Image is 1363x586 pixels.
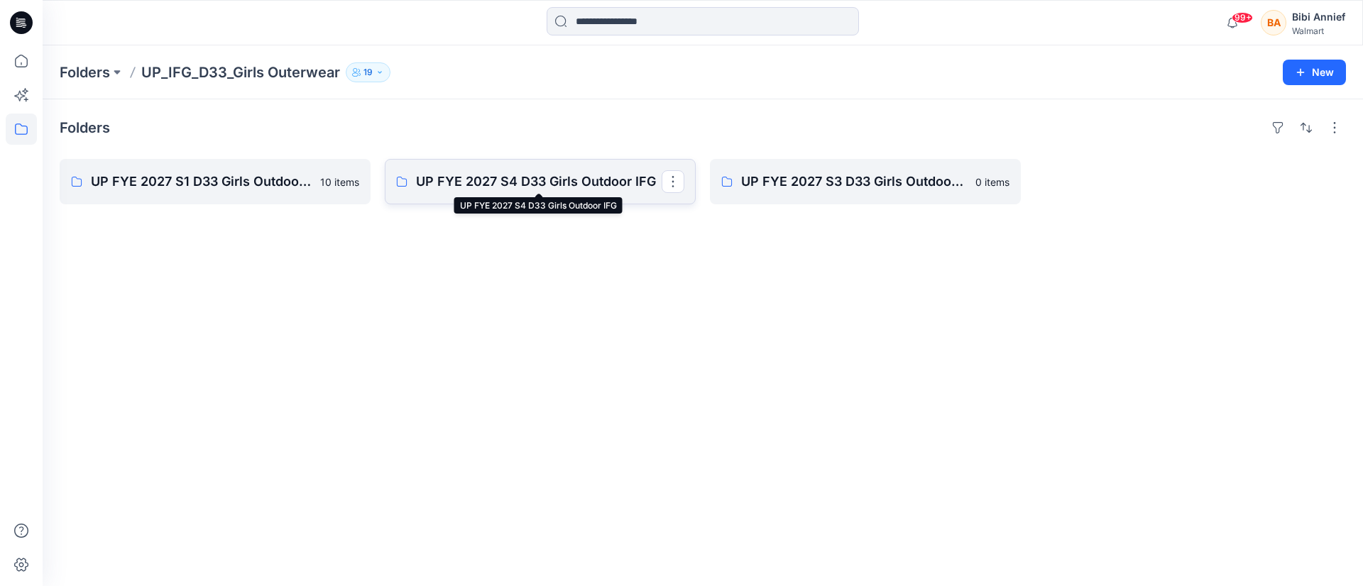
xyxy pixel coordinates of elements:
p: UP_IFG_D33_Girls Outerwear [141,62,340,82]
p: 0 items [975,175,1009,189]
h4: Folders [60,119,110,136]
p: UP FYE 2027 S3 D33 Girls Outdoor IFG [741,172,967,192]
span: 99+ [1232,12,1253,23]
a: UP FYE 2027 S1 D33 Girls Outdoor IFG10 items [60,159,371,204]
a: UP FYE 2027 S4 D33 Girls Outdoor IFG [385,159,696,204]
p: 19 [363,65,373,80]
a: UP FYE 2027 S3 D33 Girls Outdoor IFG0 items [710,159,1021,204]
button: New [1283,60,1346,85]
div: Walmart [1292,26,1345,36]
p: UP FYE 2027 S1 D33 Girls Outdoor IFG [91,172,312,192]
div: BA [1261,10,1286,35]
a: Folders [60,62,110,82]
button: 19 [346,62,390,82]
p: 10 items [320,175,359,189]
p: UP FYE 2027 S4 D33 Girls Outdoor IFG [416,172,662,192]
div: Bibi Annief [1292,9,1345,26]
